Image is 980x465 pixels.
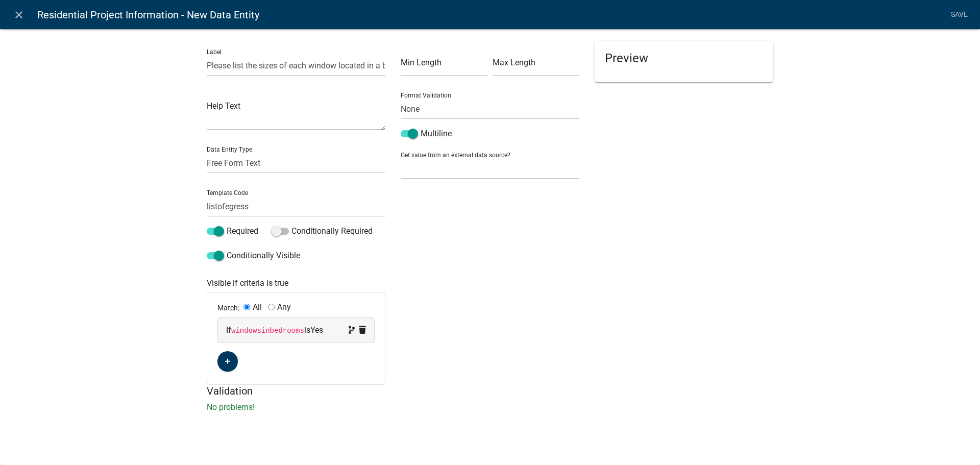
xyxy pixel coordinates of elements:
[253,303,262,311] label: All
[207,250,300,262] label: Conditionally Visible
[217,304,243,312] span: Match:
[401,128,452,140] label: Multiline
[231,327,304,335] code: windowsinbedrooms
[207,385,773,397] h5: Validation
[226,324,366,336] div: If is
[207,225,258,237] label: Required
[605,51,763,66] h5: Preview
[37,5,259,25] span: Residential Project Information - New Data Entity
[207,278,369,288] h6: Visible if criteria is true
[13,9,25,21] i: close
[310,325,323,335] span: Yes
[272,225,373,237] label: Conditionally Required
[207,401,773,413] p: No problems!
[277,303,291,311] label: Any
